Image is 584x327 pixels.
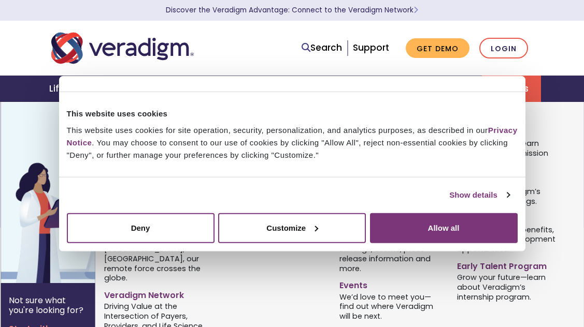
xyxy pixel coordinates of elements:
span: Learn More [414,5,418,15]
button: Deny [67,213,215,243]
button: Allow all [370,213,518,243]
a: Privacy Notice [67,125,518,146]
a: Events [339,276,441,291]
span: Grow your future—learn about Veradigm’s internship program. [457,272,559,302]
span: Headquartered in [GEOGRAPHIC_DATA], [GEOGRAPHIC_DATA], our remote force crosses the globe. [104,234,206,283]
a: Search [302,41,342,55]
span: Earnings, events, press release information and more. [339,244,441,274]
a: Discover the Veradigm Advantage: Connect to the Veradigm NetworkLearn More [166,5,418,15]
a: Life Sciences [43,76,117,102]
img: Vector image of Veradigm’s Story [1,102,167,283]
span: We’d love to meet you—find out where Veradigm will be next. [339,291,441,321]
div: This website uses cookies [67,108,518,120]
a: Get Demo [406,38,469,58]
a: Early Talent Program [457,257,559,272]
button: Customize [218,213,366,243]
div: This website uses cookies for site operation, security, personalization, and analytics purposes, ... [67,124,518,161]
a: Veradigm Network [104,286,206,301]
a: Show details [449,189,509,201]
img: Veradigm logo [51,31,194,65]
a: Login [479,38,528,59]
p: Not sure what you're looking for? [9,295,87,315]
span: Veradigm offers benefits, training and development opportunities. [457,224,559,254]
a: Support [353,41,389,54]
